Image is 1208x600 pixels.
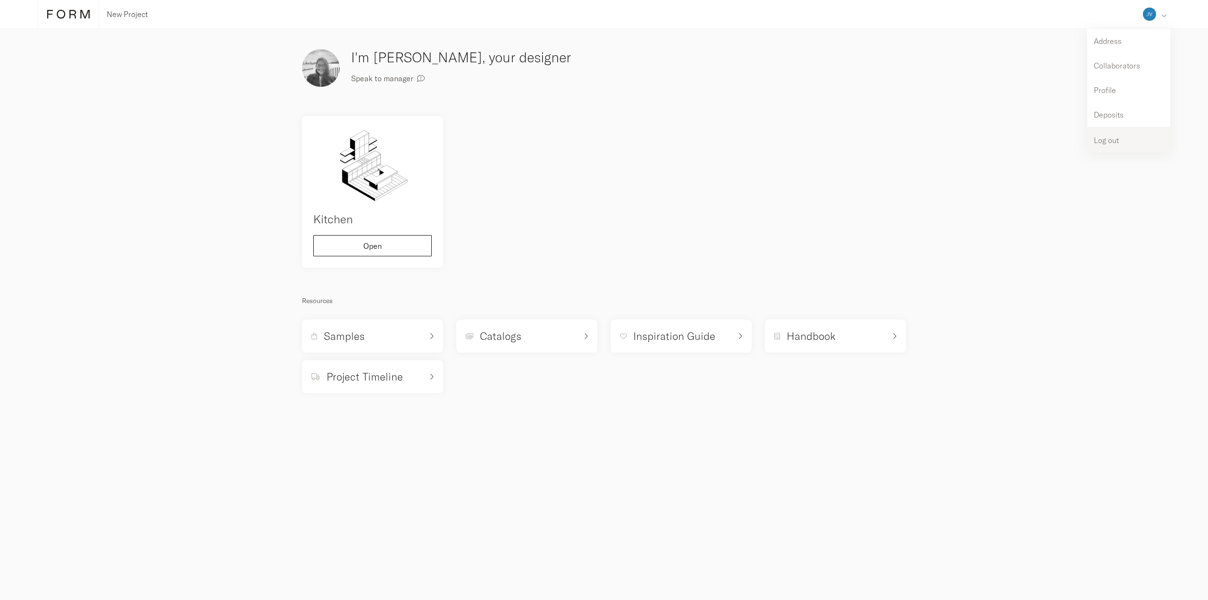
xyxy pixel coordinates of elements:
span: Address [1094,37,1122,45]
p: New Project [107,8,148,20]
span: Deposits [1094,111,1124,118]
h3: I'm [PERSON_NAME], your designer [351,47,675,68]
img: 4c925395591ef59852a0709a89a9ba93 [1143,8,1156,21]
h4: Kitchen [313,211,432,228]
img: ImagefromiOS.jpg [302,49,340,87]
span: Speak to manager [351,75,413,82]
h5: Project Timeline [327,370,403,384]
img: kitchen.svg [313,127,432,203]
h5: Handbook [787,329,836,343]
span: Open [363,242,382,250]
span: Log out [1094,136,1119,144]
span: Profile [1094,86,1116,94]
h5: Samples [324,329,365,343]
span: Collaborators [1094,62,1140,69]
h5: Inspiration Guide [633,329,715,343]
button: Open [313,235,432,256]
h5: Catalogs [480,329,521,343]
p: Resources [302,295,906,306]
button: Speak to manager [351,68,425,89]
